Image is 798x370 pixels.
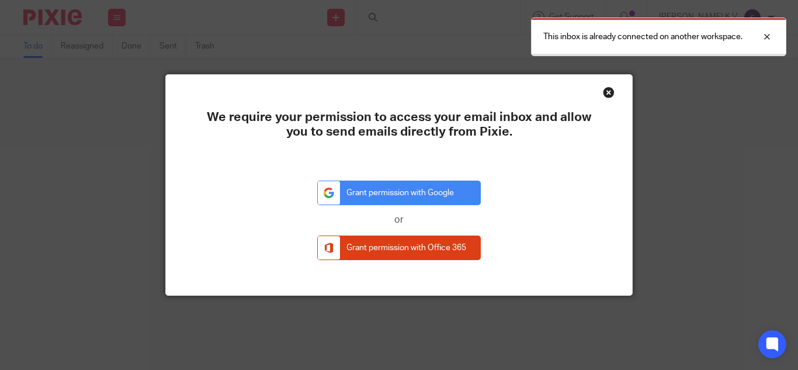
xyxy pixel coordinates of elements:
[207,110,591,140] h1: We require your permission to access your email inbox and allow you to send emails directly from ...
[317,181,481,206] a: Grant permission with Google
[317,236,481,261] a: Grant permission with Office 365
[543,31,743,43] p: This inbox is already connected on another workspace.
[603,87,615,98] div: Close this dialog window
[317,214,481,226] p: or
